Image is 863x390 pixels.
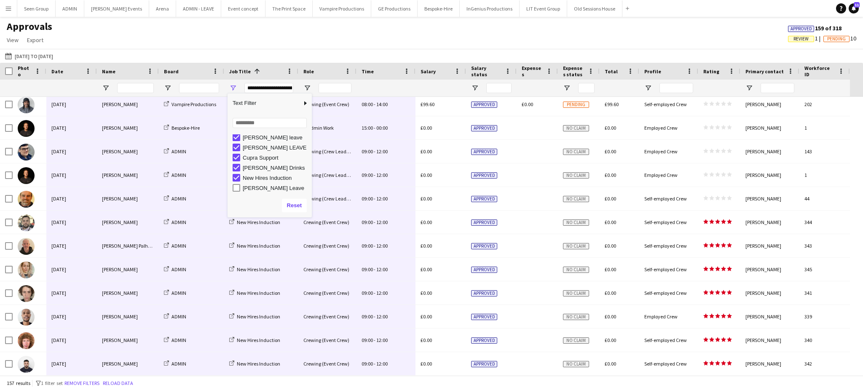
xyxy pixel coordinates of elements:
[740,93,799,116] div: [PERSON_NAME]
[319,83,351,93] input: Role Filter Input
[374,243,375,249] span: -
[740,329,799,352] div: [PERSON_NAME]
[46,116,97,139] div: [DATE]
[605,313,616,320] span: £0.00
[101,379,135,388] button: Reload data
[376,219,388,225] span: 12:00
[303,84,311,92] button: Open Filter Menu
[97,116,159,139] div: [PERSON_NAME]
[854,2,860,8] span: 11
[563,361,589,367] span: No claim
[51,68,63,75] span: Date
[644,290,687,296] span: Self-employed Crew
[799,352,850,375] div: 342
[563,65,584,77] span: Expenses status
[298,281,356,305] div: Crewing (Event Crew)
[471,219,497,226] span: Approved
[421,219,432,225] span: £0.00
[522,65,543,77] span: Expenses
[362,337,373,343] span: 09:00
[164,266,186,272] a: ADMIN
[18,238,35,255] img: Fagner Magalhaes Palhares
[164,361,186,367] a: ADMIN
[229,243,280,249] a: New Hires Induction
[56,0,84,17] button: ADMIN
[237,266,280,272] span: New Hires Induction
[176,0,221,17] button: ADMIN - LEAVE
[745,84,753,92] button: Open Filter Menu
[3,35,22,45] a: View
[237,290,280,296] span: New Hires Induction
[172,148,186,155] span: ADMIN
[7,36,19,44] span: View
[172,290,186,296] span: ADMIN
[298,187,356,210] div: Crewing (Crew Leader)
[421,243,432,249] span: £0.00
[298,329,356,352] div: Crewing (Event Crew)
[374,125,375,131] span: -
[228,93,312,217] div: Column Filter
[644,172,678,178] span: Employed Crew
[164,243,186,249] a: ADMIN
[471,84,479,92] button: Open Filter Menu
[644,243,687,249] span: Self-employed Crew
[740,140,799,163] div: [PERSON_NAME]
[298,352,356,375] div: Crewing (Event Crew)
[97,352,159,375] div: [PERSON_NAME]
[471,172,497,179] span: Approved
[740,305,799,328] div: [PERSON_NAME]
[644,148,678,155] span: Employed Crew
[376,290,388,296] span: 12:00
[164,219,186,225] a: ADMIN
[237,243,280,249] span: New Hires Induction
[799,305,850,328] div: 339
[799,140,850,163] div: 143
[172,172,186,178] span: ADMIN
[421,125,432,131] span: £0.00
[172,101,216,107] span: Vampire Productions
[793,36,809,42] span: Review
[644,266,687,272] span: Self-employed Crew
[745,68,784,75] span: Primary contact
[644,195,687,202] span: Self-employed Crew
[421,313,432,320] span: £0.00
[243,134,309,141] div: [PERSON_NAME] leave
[97,140,159,163] div: [PERSON_NAME]
[18,65,31,77] span: Photo
[84,0,149,17] button: [PERSON_NAME] Events
[229,337,280,343] a: New Hires Induction
[827,36,846,42] span: Pending
[563,172,589,179] span: No claim
[804,65,835,77] span: Workforce ID
[563,125,589,131] span: No claim
[799,234,850,257] div: 343
[605,337,616,343] span: £0.00
[761,83,794,93] input: Primary contact Filter Input
[298,234,356,257] div: Crewing (Event Crew)
[172,243,186,249] span: ADMIN
[46,93,97,116] div: [DATE]
[229,290,280,296] a: New Hires Induction
[740,258,799,281] div: [PERSON_NAME]
[374,361,375,367] span: -
[471,290,497,297] span: Approved
[298,211,356,234] div: Crewing (Event Crew)
[376,195,388,202] span: 12:00
[172,266,186,272] span: ADMIN
[164,84,172,92] button: Open Filter Menu
[229,266,280,272] a: New Hires Induction
[563,243,589,249] span: No claim
[376,243,388,249] span: 12:00
[605,148,616,155] span: £0.00
[644,313,678,320] span: Employed Crew
[362,313,373,320] span: 09:00
[799,211,850,234] div: 344
[243,144,309,151] div: [PERSON_NAME] LEAVE
[298,116,356,139] div: z-Admin Work
[172,337,186,343] span: ADMIN
[362,68,374,75] span: Time
[605,101,619,107] span: £99.60
[374,266,375,272] span: -
[376,337,388,343] span: 12:00
[164,68,179,75] span: Board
